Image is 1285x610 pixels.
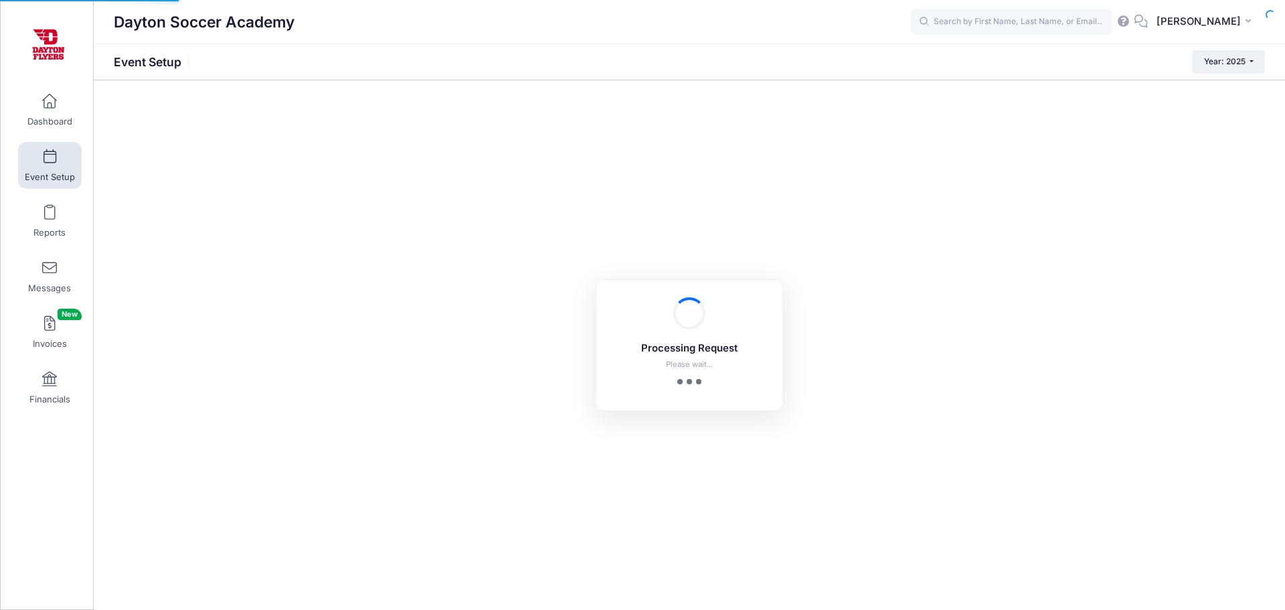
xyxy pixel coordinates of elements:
a: Financials [18,364,82,411]
a: Event Setup [18,142,82,189]
span: [PERSON_NAME] [1156,14,1241,29]
span: Financials [29,394,70,405]
a: InvoicesNew [18,309,82,356]
a: Dashboard [18,86,82,133]
h1: Dayton Soccer Academy [114,7,294,37]
p: Please wait... [614,359,765,370]
span: Year: 2025 [1204,56,1246,66]
span: Reports [33,227,66,238]
span: Invoices [33,338,67,350]
button: [PERSON_NAME] [1148,7,1265,37]
a: Reports [18,198,82,244]
span: Event Setup [25,171,75,183]
h5: Processing Request [614,343,765,355]
span: Dashboard [27,116,72,127]
a: Dayton Soccer Academy [1,14,94,78]
input: Search by First Name, Last Name, or Email... [911,9,1112,35]
button: Year: 2025 [1192,50,1265,73]
img: Dayton Soccer Academy [23,21,73,71]
span: Messages [28,283,71,294]
a: Messages [18,253,82,300]
h1: Event Setup [114,55,193,69]
span: New [58,309,82,320]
